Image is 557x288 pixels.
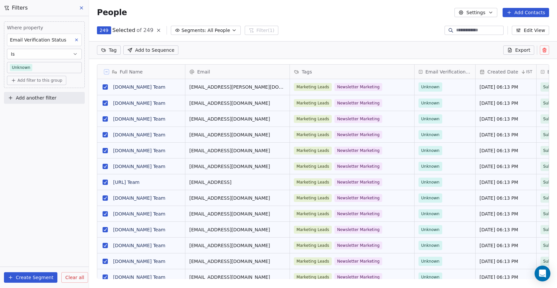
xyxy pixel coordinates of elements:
[189,131,286,138] span: [EMAIL_ADDRESS][DOMAIN_NAME]
[294,257,332,265] span: Marketing Leads
[294,83,332,91] span: Marketing Leads
[189,147,286,154] span: [EMAIL_ADDRESS][DOMAIN_NAME]
[189,163,286,170] span: [EMAIL_ADDRESS][DOMAIN_NAME]
[421,163,440,170] span: Unknown
[503,45,534,55] button: Export
[97,79,185,279] div: grid
[421,274,440,280] span: Unknown
[294,131,332,139] span: Marketing Leads
[487,69,518,75] span: Created Date
[294,178,332,186] span: Marketing Leads
[480,116,532,122] span: [DATE] 06:13 PM
[97,65,185,79] div: Full Name
[334,83,382,91] span: Newsletter Marketing
[421,242,440,249] span: Unknown
[526,69,532,74] span: IST
[480,100,532,106] span: [DATE] 06:13 PM
[294,242,332,249] span: Marketing Leads
[189,226,286,233] span: [EMAIL_ADDRESS][DOMAIN_NAME]
[334,131,382,139] span: Newsletter Marketing
[480,274,532,280] span: [DATE] 06:13 PM
[113,101,165,106] a: [DOMAIN_NAME] Team
[512,26,549,35] button: Edit View
[113,274,165,280] a: [DOMAIN_NAME] Team
[294,115,332,123] span: Marketing Leads
[120,69,143,75] span: Full Name
[113,259,165,264] a: [DOMAIN_NAME] Team
[112,26,135,34] span: Selected
[189,179,286,186] span: [EMAIL_ADDRESS]
[100,27,108,34] span: 249
[421,179,440,186] span: Unknown
[480,195,532,201] span: [DATE] 06:13 PM
[294,99,332,107] span: Marketing Leads
[185,65,290,79] div: Email
[334,226,382,234] span: Newsletter Marketing
[189,211,286,217] span: [EMAIL_ADDRESS][DOMAIN_NAME]
[245,26,279,35] button: Filter(1)
[113,164,165,169] a: [DOMAIN_NAME] Team
[480,147,532,154] span: [DATE] 06:13 PM
[334,147,382,155] span: Newsletter Marketing
[334,257,382,265] span: Newsletter Marketing
[97,45,121,55] button: Tag
[137,26,153,34] span: of 249
[515,47,530,53] span: Export
[113,180,139,185] a: [URL] Team
[421,211,440,217] span: Unknown
[189,84,286,90] span: [EMAIL_ADDRESS][PERSON_NAME][DOMAIN_NAME]
[334,210,382,218] span: Newsletter Marketing
[480,258,532,265] span: [DATE] 06:13 PM
[334,115,382,123] span: Newsletter Marketing
[294,273,332,281] span: Marketing Leads
[181,27,206,34] span: Segments:
[294,210,332,218] span: Marketing Leads
[334,162,382,170] span: Newsletter Marketing
[535,266,550,281] div: Open Intercom Messenger
[421,100,440,106] span: Unknown
[97,8,127,17] span: People
[113,148,165,153] a: [DOMAIN_NAME] Team
[189,100,286,106] span: [EMAIL_ADDRESS][DOMAIN_NAME]
[476,65,536,79] div: Created DateIST
[189,116,286,122] span: [EMAIL_ADDRESS][DOMAIN_NAME]
[480,131,532,138] span: [DATE] 06:13 PM
[189,274,286,280] span: [EMAIL_ADDRESS][DOMAIN_NAME]
[480,211,532,217] span: [DATE] 06:13 PM
[189,242,286,249] span: [EMAIL_ADDRESS][DOMAIN_NAME]
[113,195,165,201] a: [DOMAIN_NAME] Team
[113,227,165,232] a: [DOMAIN_NAME] Team
[480,242,532,249] span: [DATE] 06:13 PM
[415,65,475,79] div: Email Verification Status
[113,116,165,122] a: [DOMAIN_NAME] Team
[123,45,178,55] button: Add to Sequence
[109,47,117,53] span: Tag
[480,226,532,233] span: [DATE] 06:13 PM
[454,8,497,17] button: Settings
[421,131,440,138] span: Unknown
[189,195,286,201] span: [EMAIL_ADDRESS][DOMAIN_NAME]
[197,69,210,75] span: Email
[207,27,230,34] span: All People
[480,179,532,186] span: [DATE] 06:13 PM
[189,258,286,265] span: [EMAIL_ADDRESS][DOMAIN_NAME]
[334,99,382,107] span: Newsletter Marketing
[421,84,440,90] span: Unknown
[425,69,471,75] span: Email Verification Status
[290,65,414,79] div: Tags
[294,162,332,170] span: Marketing Leads
[334,178,382,186] span: Newsletter Marketing
[294,194,332,202] span: Marketing Leads
[334,194,382,202] span: Newsletter Marketing
[421,226,440,233] span: Unknown
[113,211,165,216] a: [DOMAIN_NAME] Team
[294,226,332,234] span: Marketing Leads
[334,242,382,249] span: Newsletter Marketing
[135,47,174,53] span: Add to Sequence
[334,273,382,281] span: Newsletter Marketing
[294,147,332,155] span: Marketing Leads
[480,163,532,170] span: [DATE] 06:13 PM
[421,258,440,265] span: Unknown
[421,147,440,154] span: Unknown
[421,116,440,122] span: Unknown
